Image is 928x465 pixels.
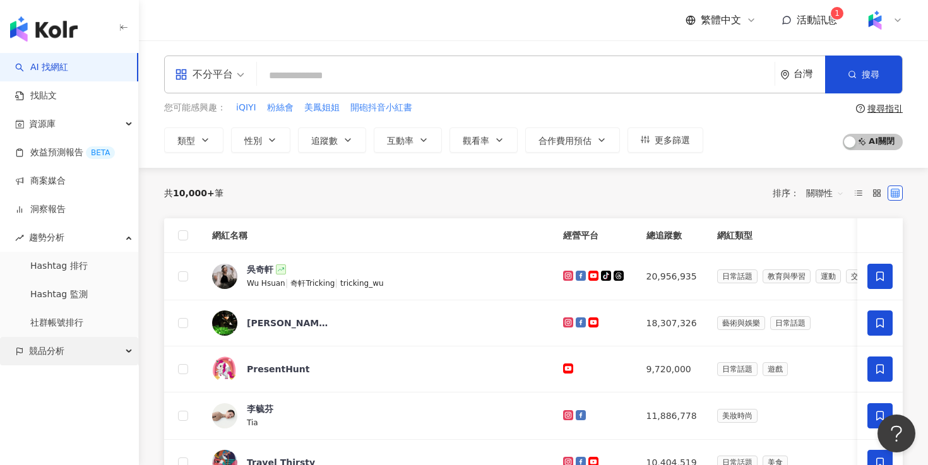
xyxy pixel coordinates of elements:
button: 搜尋 [825,56,902,93]
a: 找貼文 [15,90,57,102]
span: 粉絲會 [267,102,294,114]
button: 性別 [231,127,290,153]
a: Hashtag 排行 [30,260,88,273]
button: 類型 [164,127,223,153]
div: 台灣 [794,69,825,79]
sup: 1 [831,7,843,20]
span: rise [15,233,24,242]
a: 商案媒合 [15,175,66,187]
img: KOL Avatar [212,310,237,336]
span: 類型 [177,136,195,146]
th: 經營平台 [553,218,636,253]
div: 李毓芬 [247,403,273,415]
a: 社群帳號排行 [30,317,83,329]
span: 10,000+ [173,188,215,198]
span: 繁體中文 [701,13,741,27]
span: Wu Hsuan [247,279,285,288]
span: 運動 [816,269,841,283]
a: 效益預測報告BETA [15,146,115,159]
div: PresentHunt [247,363,310,375]
a: KOL Avatar[PERSON_NAME] [PERSON_NAME] [212,310,543,336]
span: 競品分析 [29,337,64,365]
td: 11,886,778 [636,392,707,440]
span: 1 [835,9,840,18]
button: 互動率 [374,127,442,153]
span: 觀看率 [463,136,489,146]
div: 不分平台 [175,64,233,85]
img: Kolr%20app%20icon%20%281%29.png [863,8,887,32]
img: KOL Avatar [212,356,237,382]
th: 網紅類型 [707,218,901,253]
span: 追蹤數 [311,136,338,146]
span: environment [780,70,790,79]
iframe: Help Scout Beacon - Open [877,415,915,452]
span: appstore [175,68,187,81]
span: 開砲抖音小紅書 [350,102,412,114]
div: 排序： [773,183,851,203]
span: tricking_wu [340,279,384,288]
span: 關聯性 [806,183,844,203]
img: logo [10,16,78,42]
div: [PERSON_NAME] [PERSON_NAME] [247,317,329,329]
span: 更多篩選 [655,135,690,145]
td: 18,307,326 [636,300,707,346]
button: 合作費用預估 [525,127,620,153]
button: 追蹤數 [298,127,366,153]
button: iQIYI [235,101,257,115]
span: 趨勢分析 [29,223,64,252]
span: 教育與學習 [763,269,811,283]
button: 觀看率 [449,127,518,153]
a: searchAI 找網紅 [15,61,68,74]
span: | [285,278,291,288]
span: 您可能感興趣： [164,102,226,114]
div: 搜尋指引 [867,103,903,114]
a: KOL Avatar吳奇軒Wu Hsuan|奇軒Tricking|tricking_wu [212,263,543,290]
span: 合作費用預估 [538,136,592,146]
button: 粉絲會 [266,101,294,115]
a: KOL AvatarPresentHunt [212,356,543,382]
img: KOL Avatar [212,403,237,428]
span: 日常話題 [717,362,758,376]
td: 20,956,935 [636,253,707,300]
th: 總追蹤數 [636,218,707,253]
span: 日常話題 [770,316,811,330]
div: 共 筆 [164,188,223,198]
td: 9,720,000 [636,346,707,392]
span: 交通工具 [846,269,886,283]
span: 搜尋 [862,69,879,79]
a: KOL Avatar李毓芬Tia [212,403,543,429]
span: 活動訊息 [797,14,837,26]
span: 藝術與娛樂 [717,316,765,330]
span: 日常話題 [717,269,758,283]
div: 吳奇軒 [247,263,273,276]
a: 洞察報告 [15,203,66,216]
button: 開砲抖音小紅書 [350,101,413,115]
span: 資源庫 [29,110,56,138]
th: 網紅名稱 [202,218,553,253]
a: Hashtag 監測 [30,288,88,301]
span: 性別 [244,136,262,146]
span: 奇軒Tricking [290,279,335,288]
button: 美鳳姐姐 [304,101,340,115]
span: 遊戲 [763,362,788,376]
span: | [335,278,340,288]
span: question-circle [856,104,865,113]
button: 更多篩選 [628,127,703,153]
span: Tia [247,418,258,427]
span: 互動率 [387,136,413,146]
span: 美鳳姐姐 [304,102,340,114]
span: iQIYI [236,102,256,114]
span: 美妝時尚 [717,409,758,423]
img: KOL Avatar [212,264,237,289]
